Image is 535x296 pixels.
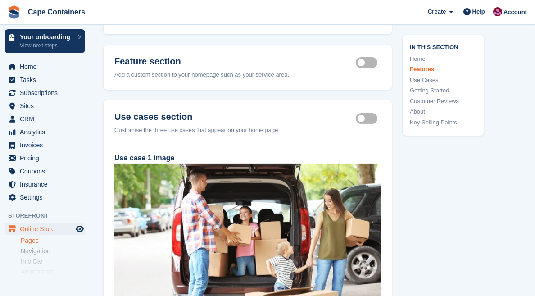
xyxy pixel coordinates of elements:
[20,34,73,40] p: Your onboarding
[5,126,85,138] a: menu
[114,70,381,79] div: Add a custom section to your homepage such as your service area.
[410,42,476,51] span: In this section
[5,191,85,204] a: menu
[5,178,85,191] a: menu
[24,5,89,19] a: Cape Containers
[20,152,74,164] span: Pricing
[410,97,476,106] a: Customer Reviews
[493,7,502,16] img: Matt Dollisson
[21,247,85,255] a: Navigation
[21,257,85,266] a: Info Bar
[21,237,85,245] a: Pages
[20,223,74,235] span: Online Store
[74,223,85,234] a: Preview store
[5,223,85,235] a: menu
[503,8,527,17] span: Account
[410,55,476,64] a: Home
[410,118,476,127] a: Key Selling Points
[114,126,381,135] div: Customise the three use cases that appear on your home page.
[5,113,85,125] a: menu
[410,107,476,116] a: About
[20,178,74,191] span: Insurance
[114,154,174,162] label: Use case 1 image
[5,87,85,99] a: menu
[20,191,74,204] span: Settings
[20,139,74,151] span: Invoices
[8,211,90,220] span: Storefront
[410,65,476,74] a: Features
[20,100,74,112] span: Sites
[20,87,74,99] span: Subscriptions
[20,60,74,73] span: Home
[5,73,85,86] a: menu
[5,100,85,112] a: menu
[410,86,476,95] a: Getting Started
[5,165,85,178] a: menu
[410,76,476,85] a: Use Cases
[20,165,74,178] span: Coupons
[472,7,485,16] span: Help
[428,7,446,16] span: Create
[114,111,356,122] h2: Use cases section
[5,29,85,53] a: Your onboarding View next steps
[21,268,85,276] a: Appearance
[20,126,74,138] span: Analytics
[5,152,85,164] a: menu
[356,118,381,119] label: Use cases section active
[7,5,21,19] img: stora-icon-8386f47178a22dfd0bd8f6a31ec36ba5ce8667c1dd55bd0f319d3a0aa187defe.svg
[20,113,74,125] span: CRM
[114,56,356,67] h2: Feature section
[5,60,85,73] a: menu
[5,139,85,151] a: menu
[20,73,74,86] span: Tasks
[356,62,381,64] label: Feature section active
[20,41,73,50] p: View next steps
